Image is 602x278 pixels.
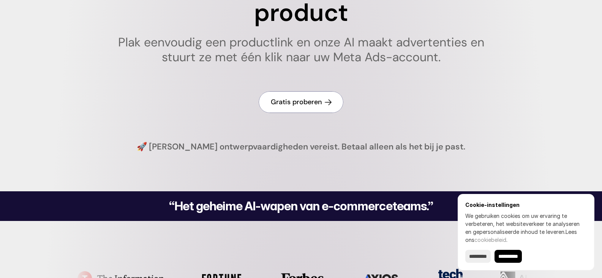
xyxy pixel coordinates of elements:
[506,237,507,243] font: .
[118,34,488,65] font: Plak eenvoudig een productlink en onze AI maakt advertenties en stuurt ze met één klik naar uw Me...
[465,213,580,235] font: We gebruiken cookies om uw ervaring te verbeteren, het websiteverkeer te analyseren en gepersonal...
[169,199,433,213] font: “Het geheime AI-wapen van e-commerceteams.”
[465,202,520,208] font: Cookie-instellingen
[259,91,343,113] a: Gratis proberen
[474,237,506,243] a: cookiebeleid
[271,97,322,106] font: Gratis proberen
[137,141,465,152] font: 🚀 [PERSON_NAME] ontwerpvaardigheden vereist. Betaal alleen als het bij je past.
